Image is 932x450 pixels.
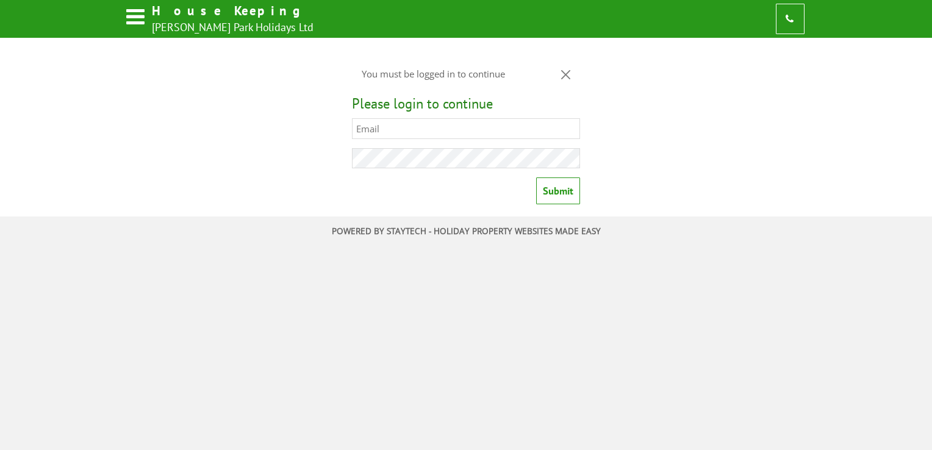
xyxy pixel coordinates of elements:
[536,177,580,204] input: Submit
[332,226,601,237] a: Powered by StayTech - Holiday property websites made easy
[352,95,579,112] h2: Please login to continue
[152,20,314,34] h2: [PERSON_NAME] Park Holidays Ltd
[352,58,579,90] div: You must be logged in to continue
[352,118,579,139] input: Email
[124,2,314,35] a: House Keeping [PERSON_NAME] Park Holidays Ltd
[152,2,314,19] h1: House Keeping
